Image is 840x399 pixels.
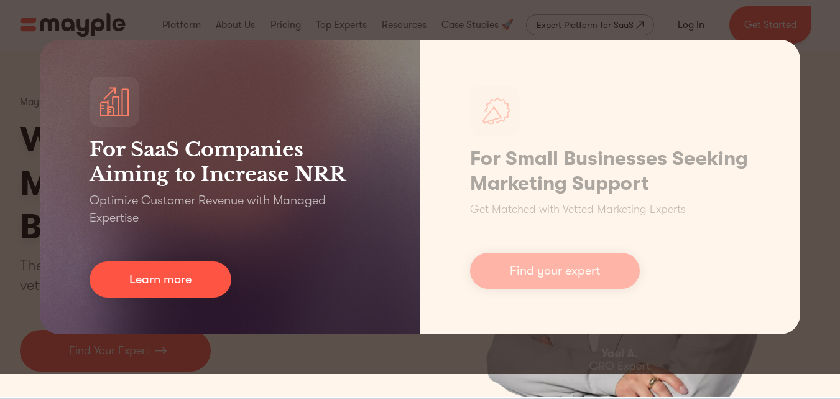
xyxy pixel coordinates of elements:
p: Get Matched with Vetted Marketing Experts [470,201,686,218]
a: Learn more [90,261,231,298]
h1: For Small Businesses Seeking Marketing Support [470,146,751,196]
a: Find your expert [470,253,640,289]
h3: For SaaS Companies Aiming to Increase NRR [90,137,371,187]
p: Optimize Customer Revenue with Managed Expertise [90,192,371,227]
